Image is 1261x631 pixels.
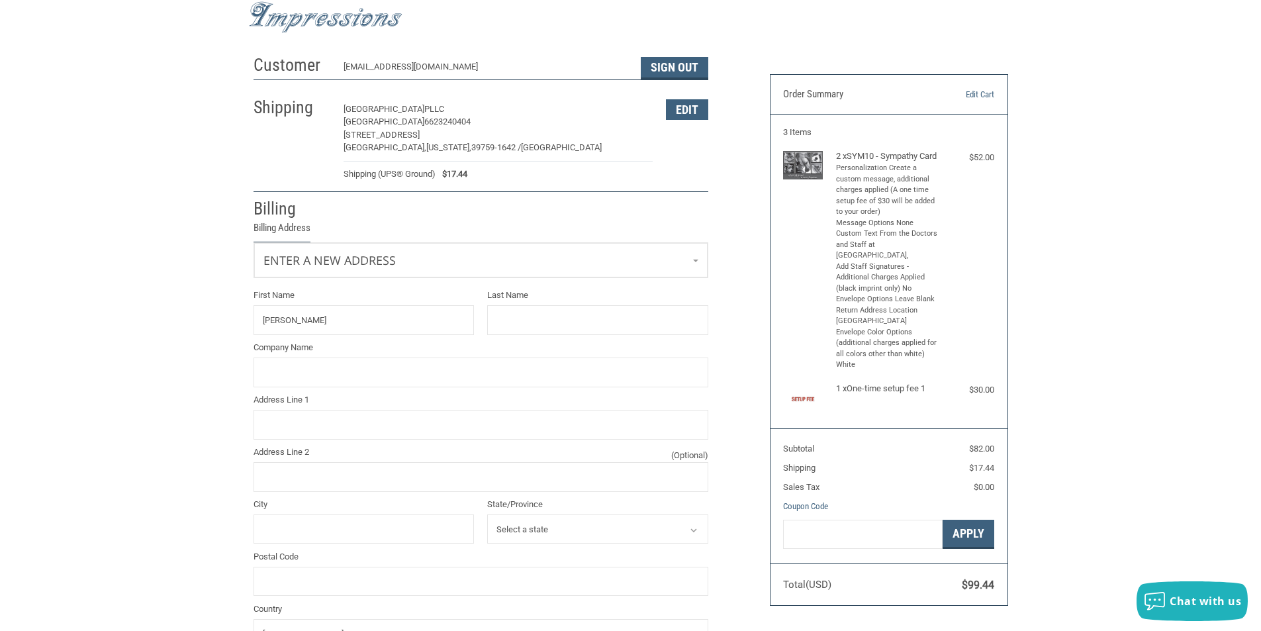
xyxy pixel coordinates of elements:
[1170,594,1241,608] span: Chat with us
[254,550,708,563] label: Postal Code
[521,142,602,152] span: [GEOGRAPHIC_DATA]
[969,444,994,454] span: $82.00
[344,104,424,114] span: [GEOGRAPHIC_DATA]
[671,449,708,462] small: (Optional)
[254,446,708,459] label: Address Line 2
[436,168,467,181] span: $17.44
[344,168,436,181] span: Shipping (UPS® Ground)
[783,444,814,454] span: Subtotal
[424,104,444,114] span: PLLC
[344,130,420,140] span: [STREET_ADDRESS]
[424,117,471,126] span: 6623240404
[836,305,939,327] li: Return Address Location [GEOGRAPHIC_DATA]
[783,482,819,492] span: Sales Tax
[426,142,471,152] span: [US_STATE],
[836,262,939,295] li: Add Staff Signatures - Additional Charges Applied (black imprint only) No
[836,327,939,371] li: Envelope Color Options (additional charges applied for all colors other than white) White
[254,198,331,220] h2: Billing
[641,57,708,79] button: Sign Out
[836,383,939,394] h4: 1 x One-time setup fee 1
[666,99,708,120] button: Edit
[836,151,939,162] h4: 2 x SYM10 - Sympathy Card
[783,520,943,550] input: Gift Certificate or Coupon Code
[836,294,939,305] li: Envelope Options Leave Blank
[927,88,994,101] a: Edit Cart
[254,289,475,302] label: First Name
[254,243,708,277] a: Enter or select a different address
[254,220,310,242] legend: Billing Address
[969,463,994,473] span: $17.44
[962,579,994,591] span: $99.44
[783,88,927,101] h3: Order Summary
[344,60,628,79] div: [EMAIL_ADDRESS][DOMAIN_NAME]
[783,463,816,473] span: Shipping
[943,520,994,550] button: Apply
[344,142,426,152] span: [GEOGRAPHIC_DATA],
[254,498,475,511] label: City
[836,163,939,218] li: Personalization Create a custom message, additional charges applied (A one time setup fee of $30 ...
[254,54,331,76] h2: Customer
[263,252,396,268] span: Enter a new address
[783,127,994,138] h3: 3 Items
[1137,581,1248,621] button: Chat with us
[471,142,521,152] span: 39759-1642 /
[783,501,828,511] a: Coupon Code
[487,289,708,302] label: Last Name
[254,97,331,119] h2: Shipping
[783,579,831,591] span: Total (USD)
[254,341,708,354] label: Company Name
[836,228,939,262] li: Custom Text From the Doctors and Staff at [GEOGRAPHIC_DATA],
[254,603,708,616] label: Country
[974,482,994,492] span: $0.00
[254,393,708,407] label: Address Line 1
[941,383,994,397] div: $30.00
[941,151,994,164] div: $52.00
[344,117,424,126] span: [GEOGRAPHIC_DATA]
[487,498,708,511] label: State/Province
[836,218,939,229] li: Message Options None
